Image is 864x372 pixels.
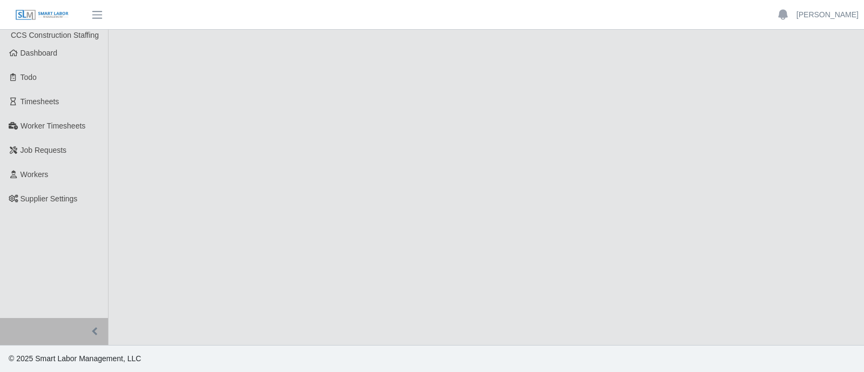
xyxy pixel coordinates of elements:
span: Job Requests [21,146,67,154]
span: Timesheets [21,97,59,106]
span: © 2025 Smart Labor Management, LLC [9,354,141,363]
a: [PERSON_NAME] [796,9,859,21]
span: Dashboard [21,49,58,57]
span: Workers [21,170,49,179]
span: Todo [21,73,37,82]
span: Worker Timesheets [21,121,85,130]
img: SLM Logo [15,9,69,21]
span: Supplier Settings [21,194,78,203]
span: CCS Construction Staffing [11,31,99,39]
